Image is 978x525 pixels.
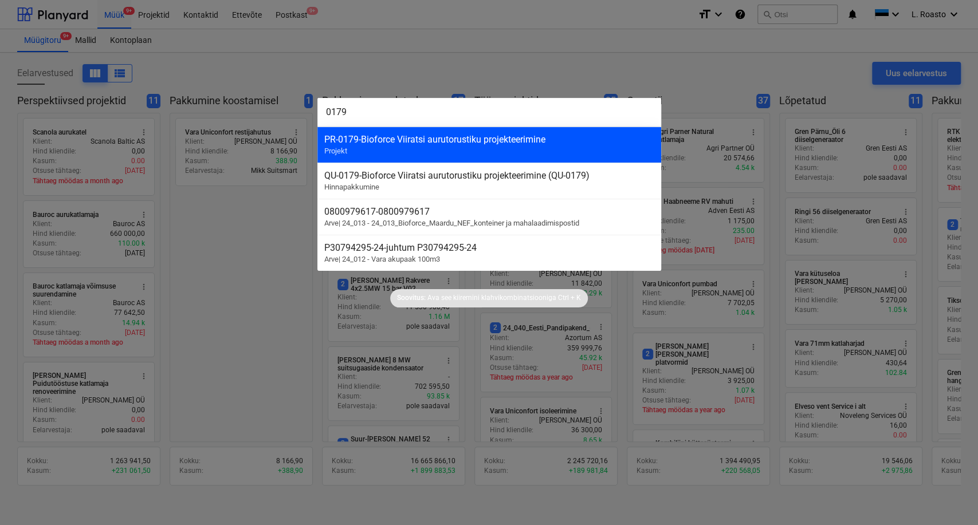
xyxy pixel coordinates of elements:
p: Ava see kiiremini klahvikombinatsiooniga [427,293,556,303]
div: Soovitus:Ava see kiiremini klahvikombinatsioonigaCtrl + K [390,289,588,307]
p: Ctrl + K [558,293,581,303]
div: QU-0179-Bioforce Viiratsi aurutorustiku projekteerimine (QU-0179)Hinnapakkumine [317,163,661,199]
div: PR-0179-Bioforce Viiratsi aurutorustiku projekteerimineProjekt [317,127,661,163]
div: QU-0179 - Bioforce Viiratsi aurutorustiku projekteerimine (QU-0179) [324,170,654,181]
div: PR-0179 - Bioforce Viiratsi aurutorustiku projekteerimine [324,134,654,145]
div: 0800979617-0800979617Arve| 24_013 - 24_013_Bioforce_Maardu_NEF_konteiner ja mahalaadimispostid [317,199,661,235]
input: Otsi projekte, eelarveridu, lepinguid, akte, alltöövõtjaid... [317,98,661,127]
span: Projekt [324,147,347,155]
p: Soovitus: [397,293,426,303]
span: Arve | 24_012 - Vara akupaak 100m3 [324,255,440,263]
div: P30794295-24-juhtum P30794295-24Arve| 24_012 - Vara akupaak 100m3 [317,235,661,271]
div: 0800979617 - 0800979617 [324,206,654,217]
span: Arve | 24_013 - 24_013_Bioforce_Maardu_NEF_konteiner ja mahalaadimispostid [324,219,579,227]
div: P30794295-24 - juhtum P30794295-24 [324,242,654,253]
span: Hinnapakkumine [324,183,379,191]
